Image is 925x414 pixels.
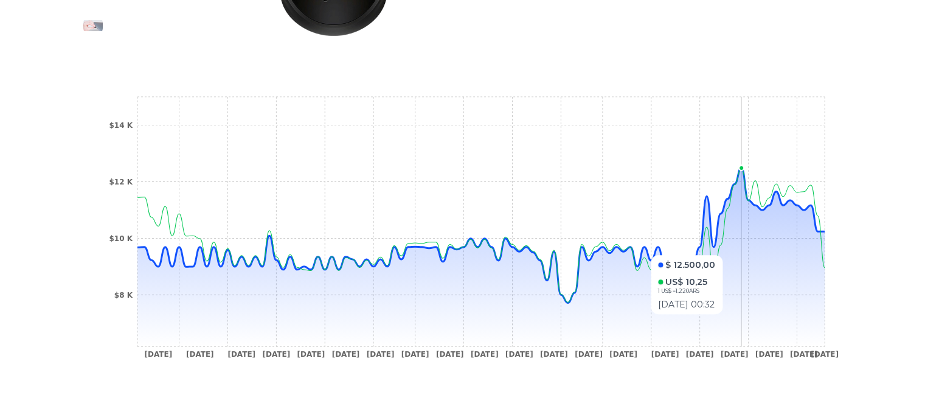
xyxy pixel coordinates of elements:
tspan: [DATE] [144,350,172,359]
tspan: [DATE] [401,350,429,359]
tspan: [DATE] [470,350,498,359]
tspan: [DATE] [811,350,839,359]
tspan: [DATE] [789,350,817,359]
tspan: [DATE] [685,350,713,359]
tspan: [DATE] [540,350,568,359]
tspan: $10 K [109,234,133,243]
tspan: [DATE] [720,350,748,359]
tspan: [DATE] [575,350,603,359]
img: Mouse inalámbrico Logitech M170 M170 negro [83,16,103,35]
tspan: [DATE] [331,350,359,359]
tspan: [DATE] [609,350,637,359]
tspan: $8 K [114,290,133,299]
tspan: [DATE] [297,350,325,359]
tspan: [DATE] [366,350,394,359]
tspan: [DATE] [651,350,679,359]
tspan: [DATE] [262,350,290,359]
tspan: $12 K [109,178,133,186]
tspan: [DATE] [505,350,533,359]
tspan: [DATE] [185,350,213,359]
tspan: [DATE] [755,350,783,359]
tspan: [DATE] [227,350,255,359]
tspan: $14 K [109,121,133,130]
tspan: [DATE] [435,350,463,359]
